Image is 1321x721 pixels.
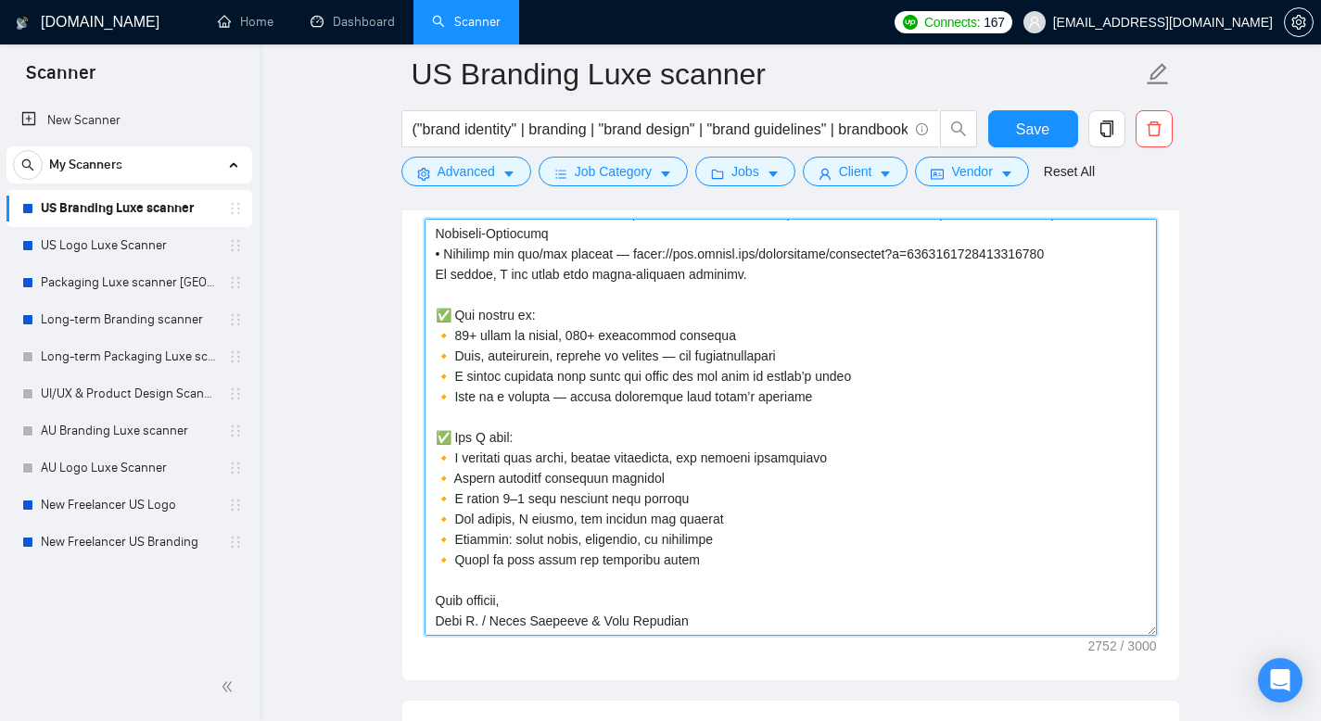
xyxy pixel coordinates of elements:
[417,167,430,181] span: setting
[228,386,243,401] span: holder
[16,8,29,38] img: logo
[228,275,243,290] span: holder
[41,412,217,449] a: AU Branding Luxe scanner
[432,14,501,30] a: searchScanner
[1258,658,1302,702] div: Open Intercom Messenger
[984,12,1004,32] span: 167
[41,264,217,301] a: Packaging Luxe scanner [GEOGRAPHIC_DATA]
[13,150,43,180] button: search
[228,461,243,475] span: holder
[218,14,273,30] a: homeHome
[924,12,980,32] span: Connects:
[819,167,832,181] span: user
[228,535,243,550] span: holder
[1284,15,1314,30] a: setting
[1088,110,1125,147] button: copy
[1146,62,1170,86] span: edit
[425,219,1157,636] textarea: Cover letter template:
[915,157,1028,186] button: idcardVendorcaret-down
[1137,120,1172,137] span: delete
[14,158,42,171] span: search
[659,167,672,181] span: caret-down
[502,167,515,181] span: caret-down
[49,146,122,183] span: My Scanners
[1284,7,1314,37] button: setting
[916,123,928,135] span: info-circle
[839,161,872,182] span: Client
[412,51,1142,97] input: Scanner name...
[941,120,976,137] span: search
[903,15,918,30] img: upwork-logo.png
[41,375,217,412] a: UI/UX & Product Design Scanner
[221,677,239,696] span: double-left
[988,110,1078,147] button: Save
[41,190,217,227] a: US Branding Luxe scanner
[401,157,531,186] button: settingAdvancedcaret-down
[767,167,780,181] span: caret-down
[228,349,243,364] span: holder
[1285,15,1313,30] span: setting
[228,498,243,512] span: holder
[21,102,237,139] a: New Scanner
[879,167,892,181] span: caret-down
[41,524,217,561] a: New Freelancer US Branding
[554,167,567,181] span: bars
[711,167,724,181] span: folder
[1044,161,1095,182] a: Reset All
[41,338,217,375] a: Long-term Packaging Luxe scanner
[228,312,243,327] span: holder
[1089,120,1124,137] span: copy
[311,14,395,30] a: dashboardDashboard
[951,161,992,182] span: Vendor
[41,227,217,264] a: US Logo Luxe Scanner
[228,424,243,438] span: holder
[413,118,908,141] input: Search Freelance Jobs...
[1028,16,1041,29] span: user
[731,161,759,182] span: Jobs
[228,201,243,216] span: holder
[695,157,795,186] button: folderJobscaret-down
[1136,110,1173,147] button: delete
[228,238,243,253] span: holder
[438,161,495,182] span: Advanced
[940,110,977,147] button: search
[539,157,688,186] button: barsJob Categorycaret-down
[803,157,908,186] button: userClientcaret-down
[6,146,252,561] li: My Scanners
[1000,167,1013,181] span: caret-down
[11,59,110,98] span: Scanner
[41,449,217,487] a: AU Logo Luxe Scanner
[1016,118,1049,141] span: Save
[931,167,944,181] span: idcard
[41,487,217,524] a: New Freelancer US Logo
[6,102,252,139] li: New Scanner
[41,301,217,338] a: Long-term Branding scanner
[575,161,652,182] span: Job Category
